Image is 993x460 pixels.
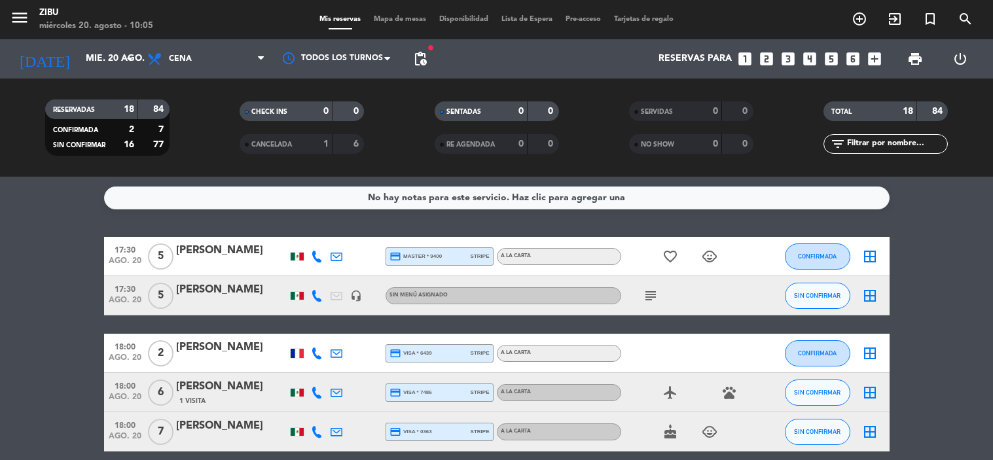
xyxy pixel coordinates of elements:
[153,140,166,149] strong: 77
[662,424,678,440] i: cake
[389,347,401,359] i: credit_card
[948,8,983,30] span: BUSCAR
[176,417,287,434] div: [PERSON_NAME]
[641,109,673,115] span: SERVIDAS
[109,393,141,408] span: ago. 20
[643,288,659,304] i: subject
[823,50,840,67] i: looks_5
[559,16,607,23] span: Pre-acceso
[495,16,559,23] span: Lista de Espera
[323,107,329,116] strong: 0
[169,54,192,63] span: Cena
[932,107,945,116] strong: 84
[501,253,531,258] span: A LA CARTA
[53,127,98,133] span: CONFIRMADA
[785,340,850,366] button: CONFIRMADA
[780,50,797,67] i: looks_3
[794,292,840,299] span: SIN CONFIRMAR
[785,283,850,309] button: SIN CONFIRMAR
[912,8,948,30] span: Reserva especial
[109,353,141,368] span: ago. 20
[148,419,173,445] span: 7
[176,339,287,356] div: [PERSON_NAME]
[158,125,166,134] strong: 7
[903,107,913,116] strong: 18
[662,249,678,264] i: favorite_border
[39,20,153,33] div: miércoles 20. agosto - 10:05
[124,105,134,114] strong: 18
[794,389,840,396] span: SIN CONFIRMAR
[798,349,837,357] span: CONFIRMADA
[412,51,428,67] span: pending_actions
[350,290,362,302] i: headset_mic
[10,8,29,32] button: menu
[922,11,938,27] i: turned_in_not
[389,387,401,398] i: credit_card
[641,141,674,148] span: NO SHOW
[122,51,137,67] i: arrow_drop_down
[471,252,490,260] span: stripe
[109,338,141,353] span: 18:00
[801,50,818,67] i: looks_4
[659,54,732,64] span: Reservas para
[251,141,292,148] span: CANCELADA
[39,7,153,20] div: Zibu
[10,8,29,27] i: menu
[842,8,877,30] span: RESERVAR MESA
[109,432,141,447] span: ago. 20
[548,139,556,149] strong: 0
[471,349,490,357] span: stripe
[662,385,678,400] i: airplanemode_active
[713,139,718,149] strong: 0
[353,107,361,116] strong: 0
[794,428,840,435] span: SIN CONFIRMAR
[862,424,878,440] i: border_all
[10,44,79,73] i: [DATE]
[148,380,173,406] span: 6
[471,388,490,397] span: stripe
[109,281,141,296] span: 17:30
[713,107,718,116] strong: 0
[251,109,287,115] span: CHECK INS
[952,51,968,67] i: power_settings_new
[798,253,837,260] span: CONFIRMADA
[109,257,141,272] span: ago. 20
[389,292,448,298] span: Sin menú asignado
[433,16,495,23] span: Disponibilidad
[518,107,524,116] strong: 0
[846,137,947,151] input: Filtrar por nombre...
[501,429,531,434] span: A LA CARTA
[176,242,287,259] div: [PERSON_NAME]
[758,50,775,67] i: looks_two
[389,251,442,262] span: master * 9400
[721,385,737,400] i: pets
[862,288,878,304] i: border_all
[607,16,680,23] span: Tarjetas de regalo
[389,347,432,359] span: visa * 6439
[148,340,173,366] span: 2
[785,380,850,406] button: SIN CONFIRMAR
[471,427,490,436] span: stripe
[862,249,878,264] i: border_all
[501,350,531,355] span: A LA CARTA
[109,296,141,311] span: ago. 20
[877,8,912,30] span: WALK IN
[866,50,883,67] i: add_box
[887,11,903,27] i: exit_to_app
[548,107,556,116] strong: 0
[742,107,750,116] strong: 0
[53,107,95,113] span: RESERVADAS
[830,136,846,152] i: filter_list
[389,426,432,438] span: visa * 0363
[702,249,717,264] i: child_care
[785,243,850,270] button: CONFIRMADA
[389,387,432,398] span: visa * 7486
[831,109,852,115] span: TOTAL
[353,139,361,149] strong: 6
[702,424,717,440] i: child_care
[129,125,134,134] strong: 2
[148,283,173,309] span: 5
[53,142,105,149] span: SIN CONFIRMAR
[124,140,134,149] strong: 16
[367,16,433,23] span: Mapa de mesas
